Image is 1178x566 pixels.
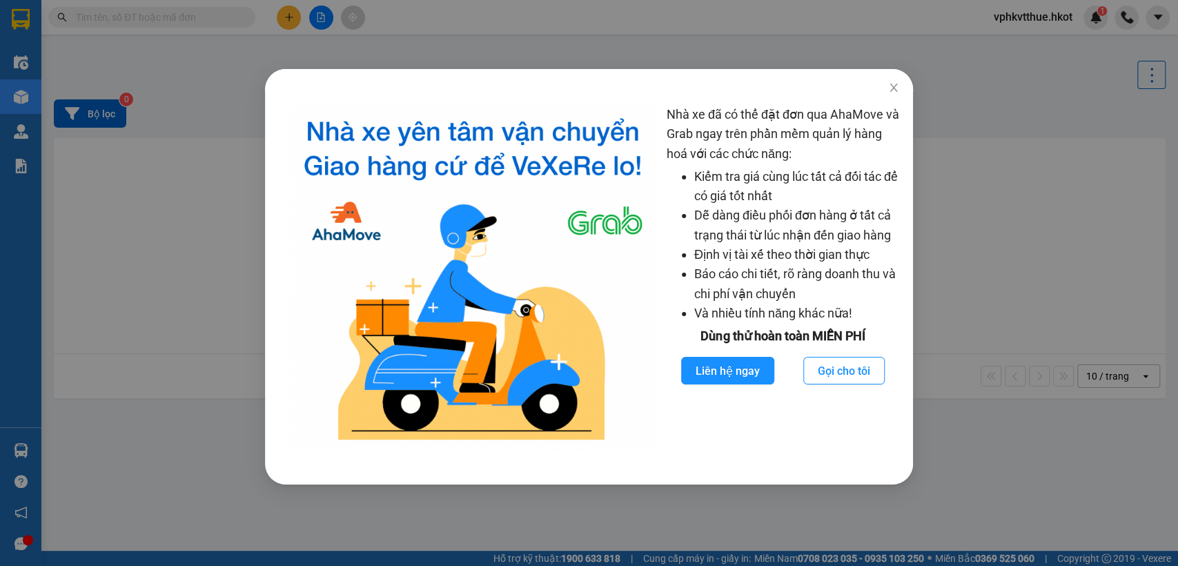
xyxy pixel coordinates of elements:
div: Nhà xe đã có thể đặt đơn qua AhaMove và Grab ngay trên phần mềm quản lý hàng hoá với các chức năng: [667,105,899,450]
li: Định vị tài xế theo thời gian thực [694,245,899,264]
span: Gọi cho tôi [818,362,870,380]
li: Báo cáo chi tiết, rõ ràng doanh thu và chi phí vận chuyển [694,264,899,304]
button: Close [874,69,913,108]
li: Dễ dàng điều phối đơn hàng ở tất cả trạng thái từ lúc nhận đến giao hàng [694,206,899,245]
li: Kiểm tra giá cùng lúc tất cả đối tác để có giá tốt nhất [694,167,899,206]
button: Gọi cho tôi [803,357,885,384]
button: Liên hệ ngay [681,357,774,384]
span: Liên hệ ngay [696,362,760,380]
span: close [888,82,899,93]
li: Và nhiều tính năng khác nữa! [694,304,899,323]
div: Dùng thử hoàn toàn MIỄN PHÍ [667,326,899,346]
img: logo [290,105,656,450]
